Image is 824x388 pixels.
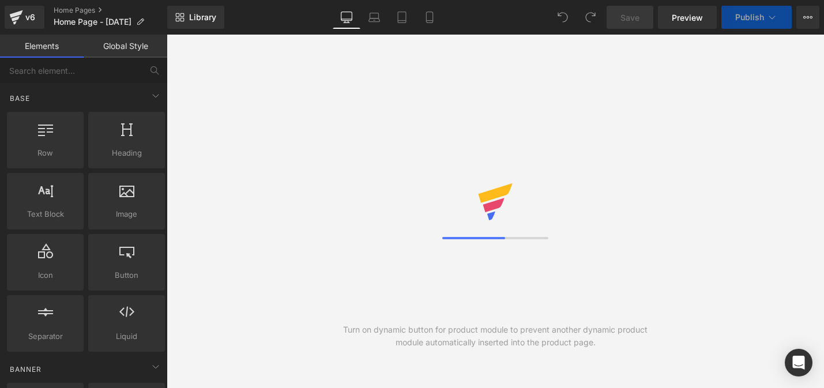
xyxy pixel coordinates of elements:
[189,12,216,22] span: Library
[10,208,80,220] span: Text Block
[735,13,764,22] span: Publish
[10,269,80,281] span: Icon
[785,349,812,376] div: Open Intercom Messenger
[54,6,167,15] a: Home Pages
[721,6,792,29] button: Publish
[54,17,131,27] span: Home Page - [DATE]
[333,6,360,29] a: Desktop
[796,6,819,29] button: More
[331,323,660,349] div: Turn on dynamic button for product module to prevent another dynamic product module automatically...
[551,6,574,29] button: Undo
[10,330,80,342] span: Separator
[672,12,703,24] span: Preview
[92,208,161,220] span: Image
[388,6,416,29] a: Tablet
[9,93,31,104] span: Base
[92,330,161,342] span: Liquid
[658,6,717,29] a: Preview
[10,147,80,159] span: Row
[416,6,443,29] a: Mobile
[167,6,224,29] a: New Library
[579,6,602,29] button: Redo
[84,35,167,58] a: Global Style
[9,364,43,375] span: Banner
[360,6,388,29] a: Laptop
[23,10,37,25] div: v6
[620,12,639,24] span: Save
[5,6,44,29] a: v6
[92,269,161,281] span: Button
[92,147,161,159] span: Heading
